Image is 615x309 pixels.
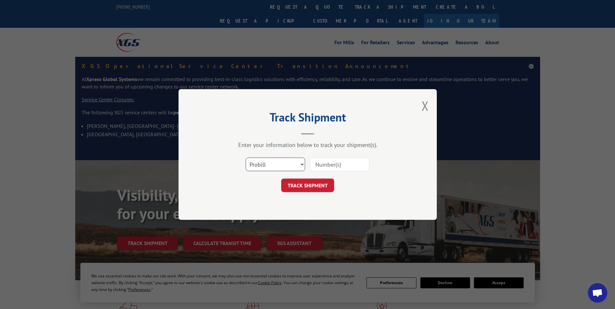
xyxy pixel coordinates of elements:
[422,97,429,114] button: Close modal
[588,283,607,303] a: Open chat
[211,113,405,125] h2: Track Shipment
[310,158,369,171] input: Number(s)
[281,179,334,192] button: TRACK SHIPMENT
[211,141,405,149] div: Enter your information below to track your shipment(s).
